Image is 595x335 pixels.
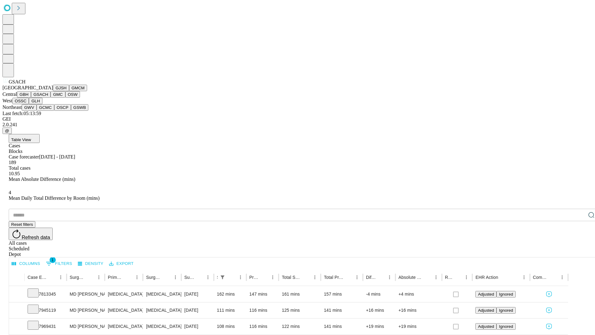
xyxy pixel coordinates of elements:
[184,319,211,334] div: [DATE]
[249,286,276,302] div: 147 mins
[236,273,245,282] button: Menu
[260,273,268,282] button: Sort
[462,273,471,282] button: Menu
[29,98,42,104] button: GLH
[70,275,85,280] div: Surgeon Name
[48,273,56,282] button: Sort
[475,291,496,297] button: Adjusted
[218,273,227,282] div: 1 active filter
[70,319,102,334] div: MD [PERSON_NAME] [PERSON_NAME]
[95,273,103,282] button: Menu
[353,273,361,282] button: Menu
[227,273,236,282] button: Sort
[70,302,102,318] div: MD [PERSON_NAME] [PERSON_NAME]
[204,273,212,282] button: Menu
[28,302,64,318] div: 7945119
[184,302,211,318] div: [DATE]
[249,275,259,280] div: Predicted In Room Duration
[184,275,194,280] div: Surgery Date
[5,128,9,133] span: @
[51,91,65,98] button: GMC
[496,307,515,314] button: Ignored
[108,319,140,334] div: [MEDICAL_DATA]
[217,319,243,334] div: 108 mins
[475,323,496,330] button: Adjusted
[9,154,39,159] span: Case forecaster
[146,275,161,280] div: Surgery Name
[282,319,318,334] div: 122 mins
[9,190,11,195] span: 4
[268,273,277,282] button: Menu
[11,137,31,142] span: Table View
[146,286,178,302] div: [MEDICAL_DATA] REPAIR [MEDICAL_DATA] INITIAL
[54,104,71,111] button: OSCP
[195,273,204,282] button: Sort
[282,275,301,280] div: Total Scheduled Duration
[69,85,87,91] button: GMCM
[22,104,37,111] button: GWV
[2,98,12,103] span: West
[28,319,64,334] div: 7969431
[12,305,21,316] button: Expand
[249,302,276,318] div: 116 mins
[453,273,462,282] button: Sort
[162,273,171,282] button: Sort
[37,104,54,111] button: GCMC
[217,286,243,302] div: 162 mins
[218,273,227,282] button: Show filters
[399,319,439,334] div: +19 mins
[9,160,16,165] span: 189
[499,292,513,297] span: Ignored
[475,275,498,280] div: EHR Action
[533,275,549,280] div: Comments
[9,221,35,228] button: Reset filters
[2,92,17,97] span: Central
[249,319,276,334] div: 116 mins
[39,154,75,159] span: [DATE] - [DATE]
[2,85,53,90] span: [GEOGRAPHIC_DATA]
[478,292,494,297] span: Adjusted
[311,273,319,282] button: Menu
[217,275,218,280] div: Scheduled In Room Duration
[10,259,42,269] button: Select columns
[475,307,496,314] button: Adjusted
[50,257,56,263] span: 1
[324,302,360,318] div: 141 mins
[217,302,243,318] div: 111 mins
[71,104,89,111] button: GSWB
[432,273,440,282] button: Menu
[44,259,74,269] button: Show filters
[11,222,33,227] span: Reset filters
[9,228,53,240] button: Refresh data
[146,319,178,334] div: [MEDICAL_DATA]
[53,85,69,91] button: GJSH
[366,286,392,302] div: -4 mins
[9,176,75,182] span: Mean Absolute Difference (mins)
[423,273,432,282] button: Sort
[499,308,513,313] span: Ignored
[344,273,353,282] button: Sort
[478,308,494,313] span: Adjusted
[520,273,528,282] button: Menu
[108,302,140,318] div: [MEDICAL_DATA]
[366,275,376,280] div: Difference
[108,259,135,269] button: Export
[76,259,105,269] button: Density
[146,302,178,318] div: [MEDICAL_DATA]
[9,195,99,201] span: Mean Daily Total Difference by Room (mins)
[366,302,392,318] div: +16 mins
[2,127,12,134] button: @
[399,302,439,318] div: +16 mins
[324,319,360,334] div: 141 mins
[65,91,80,98] button: OSW
[2,111,41,116] span: Last fetch: 05:13:59
[124,273,133,282] button: Sort
[108,286,140,302] div: [MEDICAL_DATA]
[324,286,360,302] div: 157 mins
[366,319,392,334] div: +19 mins
[9,165,30,171] span: Total cases
[184,286,211,302] div: [DATE]
[558,273,566,282] button: Menu
[70,286,102,302] div: MD [PERSON_NAME] [PERSON_NAME]
[2,116,593,122] div: GEI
